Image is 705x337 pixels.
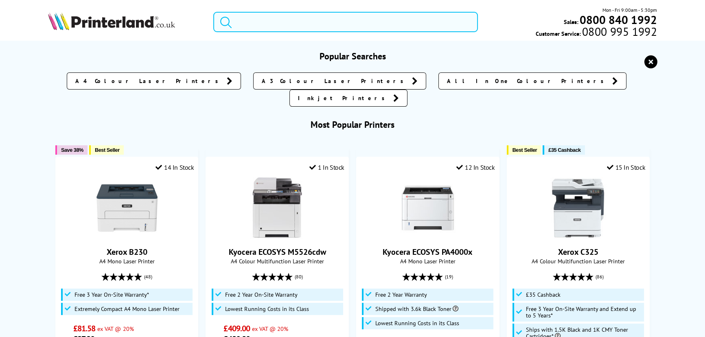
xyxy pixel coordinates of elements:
span: (48) [144,269,152,284]
span: A4 Colour Laser Printers [75,77,223,85]
span: All In One Colour Printers [447,77,608,85]
span: £81.58 [73,323,96,334]
span: (86) [596,269,604,284]
span: Sales: [564,18,578,26]
span: Shipped with 3.6k Black Toner [375,306,458,312]
h3: Popular Searches [48,50,657,62]
a: Kyocera ECOSYS M5526cdw [229,247,326,257]
a: A3 Colour Laser Printers [253,72,426,90]
span: Inkjet Printers [298,94,389,102]
span: £35 Cashback [526,291,560,298]
a: Kyocera ECOSYS PA4000x [383,247,473,257]
span: A4 Mono Laser Printer [361,257,495,265]
div: 14 In Stock [155,163,194,171]
span: Free 2 Year On-Site Warranty [225,291,298,298]
input: Search product or brand [213,12,478,32]
button: £35 Cashback [543,145,585,155]
a: 0800 840 1992 [578,16,657,24]
h3: Most Popular Printers [48,119,657,130]
span: (19) [445,269,453,284]
img: Printerland Logo [48,12,175,30]
img: Xerox B230 [96,177,158,239]
span: Customer Service: [536,28,657,37]
span: £35 Cashback [548,147,580,153]
a: Inkjet Printers [289,90,407,107]
span: A3 Colour Laser Printers [262,77,408,85]
span: (80) [295,269,303,284]
span: Lowest Running Costs in its Class [375,320,459,326]
div: 1 In Stock [309,163,344,171]
a: Xerox B230 [96,232,158,240]
span: Best Seller [512,147,537,153]
a: Kyocera ECOSYS M5526cdw [247,232,308,240]
span: ex VAT @ 20% [97,325,134,333]
span: Best Seller [95,147,120,153]
span: Save 38% [61,147,83,153]
span: Lowest Running Costs in its Class [225,306,309,312]
img: Xerox C325 [547,177,609,239]
img: Kyocera ECOSYS PA4000x [397,177,458,239]
span: 0800 995 1992 [581,28,657,35]
span: £409.00 [223,323,250,334]
span: Mon - Fri 9:00am - 5:30pm [602,6,657,14]
button: Best Seller [89,145,124,155]
a: Xerox C325 [558,247,598,257]
a: Kyocera ECOSYS PA4000x [397,232,458,240]
span: A4 Colour Multifunction Laser Printer [210,257,344,265]
button: Best Seller [507,145,541,155]
div: 15 In Stock [607,163,645,171]
a: Xerox C325 [547,232,609,240]
button: Save 38% [55,145,88,155]
span: Free 3 Year On-Site Warranty* [74,291,149,298]
a: Xerox B230 [107,247,147,257]
img: Kyocera ECOSYS M5526cdw [247,177,308,239]
span: Free 2 Year Warranty [375,291,427,298]
span: A4 Mono Laser Printer [60,257,194,265]
a: All In One Colour Printers [438,72,626,90]
a: A4 Colour Laser Printers [67,72,241,90]
span: A4 Colour Multifunction Laser Printer [511,257,646,265]
span: ex VAT @ 20% [252,325,288,333]
div: 12 In Stock [456,163,495,171]
b: 0800 840 1992 [580,12,657,27]
span: Free 3 Year On-Site Warranty and Extend up to 5 Years* [526,306,642,319]
span: Extremely Compact A4 Mono Laser Printer [74,306,180,312]
a: Printerland Logo [48,12,203,32]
